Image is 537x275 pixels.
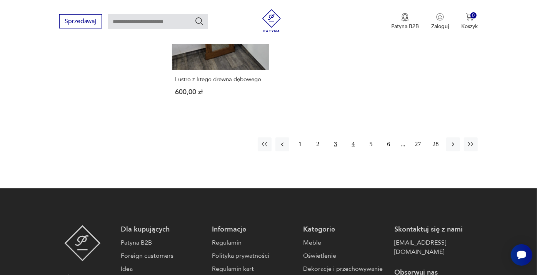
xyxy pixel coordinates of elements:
[121,225,205,234] p: Dla kupujących
[461,13,478,30] button: 0Koszyk
[59,19,102,25] a: Sprzedawaj
[382,137,395,151] button: 6
[293,137,307,151] button: 1
[304,251,387,260] a: Oświetlenie
[260,9,283,32] img: Patyna - sklep z meblami i dekoracjami vintage
[394,238,478,257] a: [EMAIL_ADDRESS][DOMAIN_NAME]
[212,225,296,234] p: Informacje
[391,13,419,30] a: Ikona medaluPatyna B2B
[411,137,425,151] button: 27
[401,13,409,22] img: Ikona medalu
[311,137,325,151] button: 2
[304,238,387,247] a: Meble
[436,13,444,21] img: Ikonka użytkownika
[511,244,532,266] iframe: Smartsupp widget button
[175,76,265,83] h3: Lustro z litego drewna dębowego
[431,23,449,30] p: Zaloguj
[466,13,474,21] img: Ikona koszyka
[391,23,419,30] p: Patyna B2B
[461,23,478,30] p: Koszyk
[470,12,477,19] div: 0
[195,17,204,26] button: Szukaj
[304,264,387,273] a: Dekoracje i przechowywanie
[329,137,342,151] button: 3
[121,238,205,247] a: Patyna B2B
[212,238,296,247] a: Regulamin
[304,225,387,234] p: Kategorie
[429,137,442,151] button: 28
[364,137,378,151] button: 5
[391,13,419,30] button: Patyna B2B
[121,264,205,273] a: Idea
[212,251,296,260] a: Polityka prywatności
[394,225,478,234] p: Skontaktuj się z nami
[346,137,360,151] button: 4
[59,14,102,28] button: Sprzedawaj
[175,89,265,95] p: 600,00 zł
[121,251,205,260] a: Foreign customers
[64,225,101,261] img: Patyna - sklep z meblami i dekoracjami vintage
[431,13,449,30] button: Zaloguj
